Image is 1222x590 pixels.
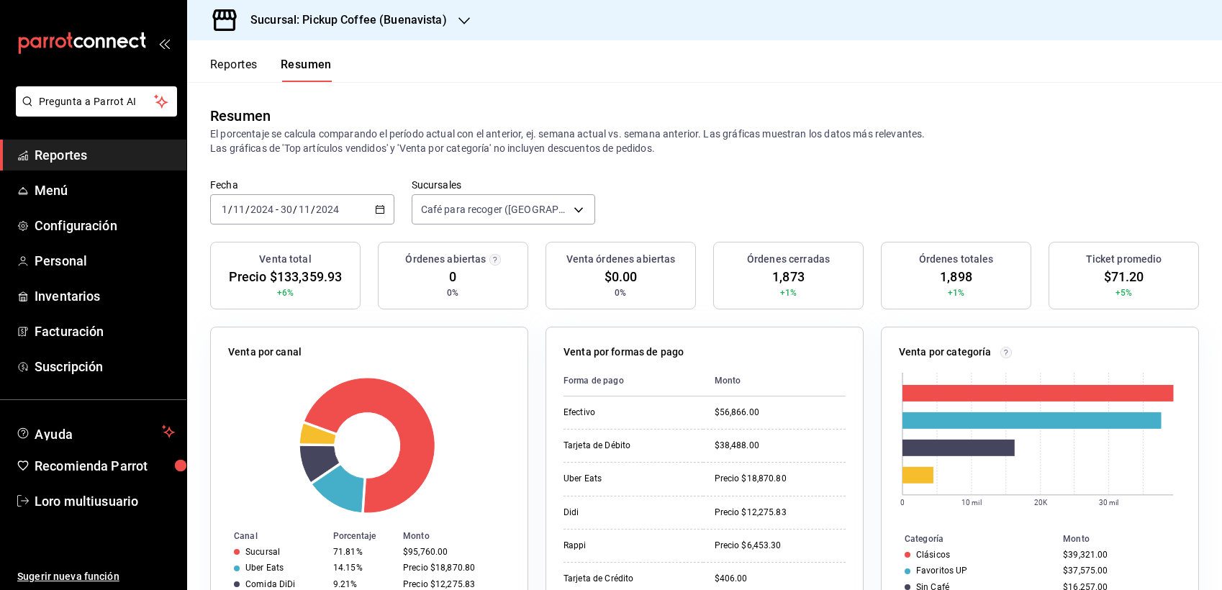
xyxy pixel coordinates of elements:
font: Menú [35,183,68,198]
p: Venta por canal [228,345,302,360]
div: Precio $6,453.30 [715,540,846,552]
text: 0 [900,499,905,507]
span: / [311,204,315,215]
span: +6% [277,286,294,299]
text: 10 mil [961,499,982,507]
h3: Venta órdenes abiertas [566,252,676,267]
div: Precio $12,275.83 [715,507,846,519]
span: 0 [449,267,456,286]
div: $37,575.00 [1063,566,1175,576]
div: $38,488.00 [715,440,846,452]
div: Comida DiDi [245,579,295,589]
div: Favoritos UP [916,566,968,576]
span: Pregunta a Parrot AI [39,94,155,109]
th: Porcentaje [327,528,397,544]
span: 0% [447,286,458,299]
label: Sucursales [412,180,596,190]
label: Fecha [210,180,394,190]
p: Venta por categoría [899,345,992,360]
span: / [228,204,232,215]
h3: Órdenes totales [919,252,994,267]
div: Tarjeta de Crédito [564,573,692,585]
font: Recomienda Parrot [35,458,148,473]
p: Venta por formas de pago [564,345,684,360]
input: -- [232,204,245,215]
input: -- [221,204,228,215]
div: $95,760.00 [403,547,504,557]
span: 1,873 [772,267,805,286]
span: +1% [780,286,797,299]
div: Rappi [564,540,692,552]
font: Facturación [35,324,104,339]
span: 1,898 [940,267,972,286]
div: Tarjeta de Débito [564,440,692,452]
p: El porcentaje se calcula comparando el período actual con el anterior, ej. semana actual vs. sema... [210,127,1199,155]
th: Forma de pago [564,366,703,396]
button: Pregunta a Parrot AI [16,86,177,117]
span: +5% [1115,286,1132,299]
input: -- [280,204,293,215]
div: Uber Eats [564,473,692,485]
h3: Órdenes cerradas [747,252,830,267]
th: Categoría [882,531,1057,547]
span: $0.00 [605,267,638,286]
h3: Venta total [259,252,311,267]
div: Precio $18,870.80 [403,563,504,573]
div: Didi [564,507,692,519]
text: 30 mil [1099,499,1119,507]
div: $406.00 [715,573,846,585]
div: Efectivo [564,407,692,419]
div: 71.81% [333,547,392,557]
th: Canal [211,528,327,544]
th: Monto [397,528,528,544]
div: Resumen [210,105,271,127]
div: $56,866.00 [715,407,846,419]
span: Ayuda [35,423,156,440]
font: Sugerir nueva función [17,571,119,582]
div: Precio $18,870.80 [715,473,846,485]
span: Precio $133,359.93 [229,267,342,286]
span: Café para recoger ([GEOGRAPHIC_DATA][PERSON_NAME]) [421,202,569,217]
h3: Ticket promedio [1086,252,1162,267]
div: $39,321.00 [1063,550,1175,560]
text: 20K [1034,499,1048,507]
button: open_drawer_menu [158,37,170,49]
font: Reportes [210,58,258,72]
span: $71.20 [1104,267,1144,286]
font: Suscripción [35,359,103,374]
span: / [245,204,250,215]
font: Loro multiusuario [35,494,138,509]
input: ---- [250,204,274,215]
th: Monto [1057,531,1198,547]
h3: Sucursal: Pickup Coffee (Buenavista) [239,12,447,29]
span: - [276,204,279,215]
div: Clásicos [916,550,950,560]
a: Pregunta a Parrot AI [10,104,177,119]
button: Resumen [281,58,332,82]
div: Uber Eats [245,563,284,573]
div: Precio $12,275.83 [403,579,504,589]
div: 9.21% [333,579,392,589]
font: Inventarios [35,289,100,304]
input: ---- [315,204,340,215]
span: / [293,204,297,215]
div: 14.15% [333,563,392,573]
div: Sucursal [245,547,280,557]
font: Configuración [35,218,117,233]
div: Pestañas de navegación [210,58,332,82]
th: Monto [703,366,846,396]
font: Reportes [35,147,87,163]
span: 0% [615,286,626,299]
input: -- [298,204,311,215]
font: Personal [35,253,87,268]
span: +1% [948,286,964,299]
h3: Órdenes abiertas [405,252,486,267]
